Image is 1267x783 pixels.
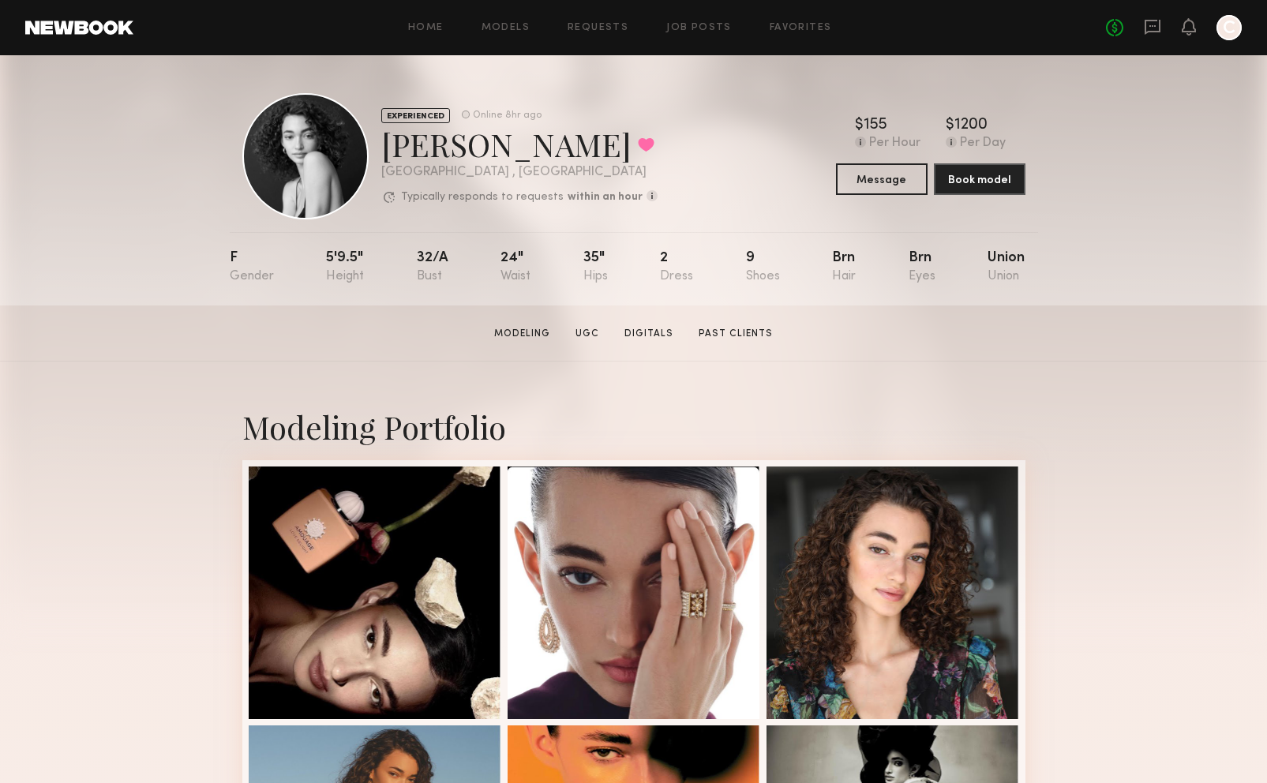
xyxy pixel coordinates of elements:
[500,251,530,283] div: 24"
[381,123,658,165] div: [PERSON_NAME]
[960,137,1006,151] div: Per Day
[954,118,988,133] div: 1200
[583,251,608,283] div: 35"
[408,23,444,33] a: Home
[746,251,780,283] div: 9
[401,192,564,203] p: Typically responds to requests
[417,251,448,283] div: 32/a
[934,163,1025,195] button: Book model
[230,251,274,283] div: F
[1216,15,1242,40] a: C
[488,327,557,341] a: Modeling
[568,23,628,33] a: Requests
[864,118,887,133] div: 155
[946,118,954,133] div: $
[692,327,779,341] a: Past Clients
[381,108,450,123] div: EXPERIENCED
[326,251,364,283] div: 5'9.5"
[832,251,856,283] div: Brn
[660,251,693,283] div: 2
[242,406,1025,448] div: Modeling Portfolio
[482,23,530,33] a: Models
[855,118,864,133] div: $
[618,327,680,341] a: Digitals
[869,137,920,151] div: Per Hour
[473,111,542,121] div: Online 8hr ago
[568,192,643,203] b: within an hour
[836,163,928,195] button: Message
[770,23,832,33] a: Favorites
[909,251,935,283] div: Brn
[381,166,658,179] div: [GEOGRAPHIC_DATA] , [GEOGRAPHIC_DATA]
[569,327,605,341] a: UGC
[988,251,1025,283] div: Union
[666,23,732,33] a: Job Posts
